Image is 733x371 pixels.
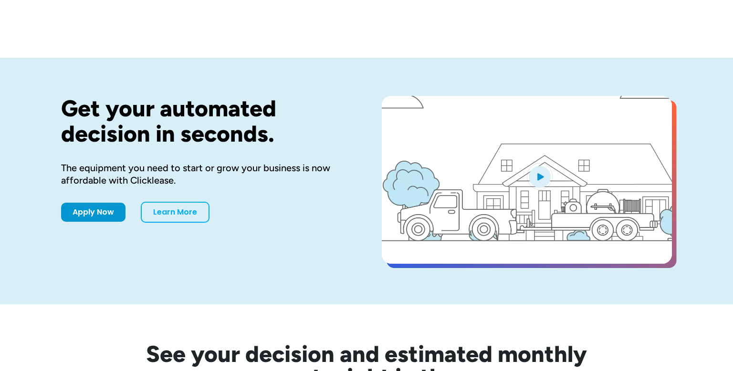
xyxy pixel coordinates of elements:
[61,162,351,186] div: The equipment you need to start or grow your business is now affordable with Clicklease.
[141,202,209,223] a: Learn More
[61,96,351,146] h1: Get your automated decision in seconds.
[527,163,553,190] img: Blue play button logo on a light blue circular background
[382,96,672,264] a: open lightbox
[61,203,126,222] a: Apply Now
